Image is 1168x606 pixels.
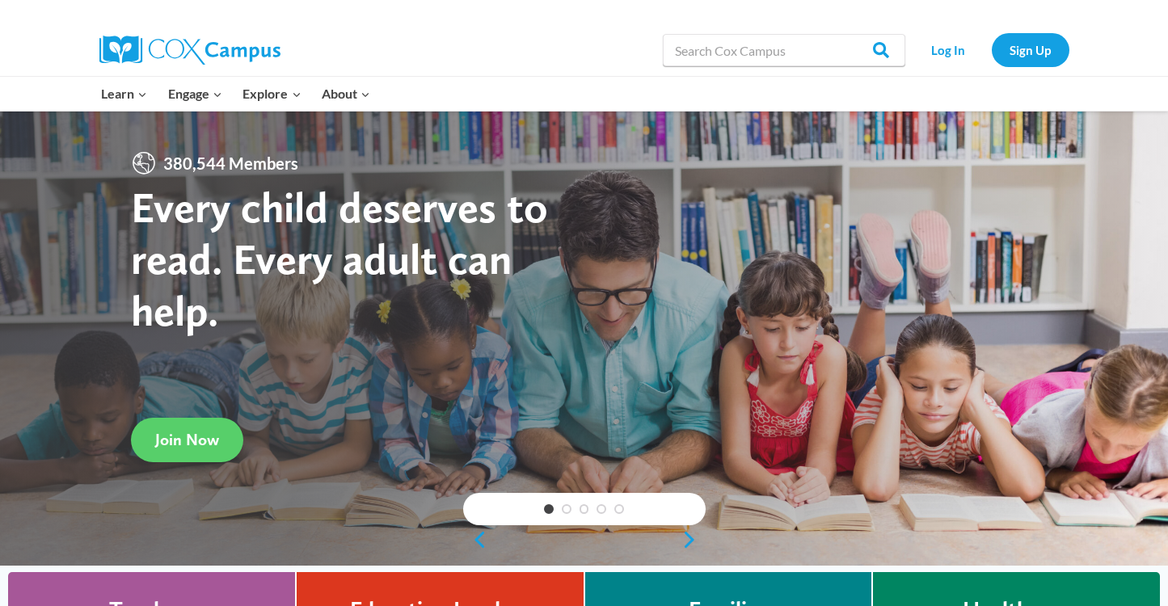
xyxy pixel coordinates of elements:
a: Join Now [131,418,243,462]
a: previous [463,530,487,549]
nav: Primary Navigation [91,77,381,111]
nav: Secondary Navigation [913,33,1069,66]
span: Engage [168,83,222,104]
a: 4 [597,504,606,514]
a: 1 [544,504,554,514]
span: About [322,83,370,104]
a: 5 [614,504,624,514]
a: 3 [580,504,589,514]
span: Learn [101,83,147,104]
span: Explore [242,83,301,104]
span: Join Now [155,430,219,449]
input: Search Cox Campus [663,34,905,66]
a: next [681,530,706,549]
a: 2 [562,504,571,514]
a: Sign Up [992,33,1069,66]
img: Cox Campus [99,36,280,65]
a: Log In [913,33,984,66]
strong: Every child deserves to read. Every adult can help. [131,181,548,335]
span: 380,544 Members [157,150,305,176]
div: content slider buttons [463,524,706,556]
